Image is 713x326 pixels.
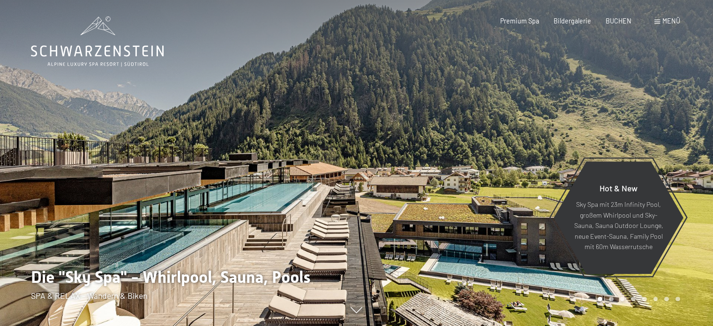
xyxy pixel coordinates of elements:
div: Carousel Page 2 [609,297,614,302]
div: Carousel Page 1 (Current Slide) [598,297,602,302]
span: Hot & New [600,183,638,193]
a: Bildergalerie [554,17,591,25]
div: Carousel Page 8 [675,297,680,302]
div: Carousel Page 7 [664,297,669,302]
div: Carousel Page 4 [631,297,636,302]
div: Carousel Pagination [594,297,680,302]
a: Premium Spa [500,17,539,25]
div: Carousel Page 3 [620,297,625,302]
span: Menü [662,17,680,25]
p: Sky Spa mit 23m Infinity Pool, großem Whirlpool und Sky-Sauna, Sauna Outdoor Lounge, neue Event-S... [574,199,663,252]
a: BUCHEN [606,17,631,25]
div: Carousel Page 5 [642,297,647,302]
a: Hot & New Sky Spa mit 23m Infinity Pool, großem Whirlpool und Sky-Sauna, Sauna Outdoor Lounge, ne... [553,161,684,274]
div: Carousel Page 6 [653,297,658,302]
